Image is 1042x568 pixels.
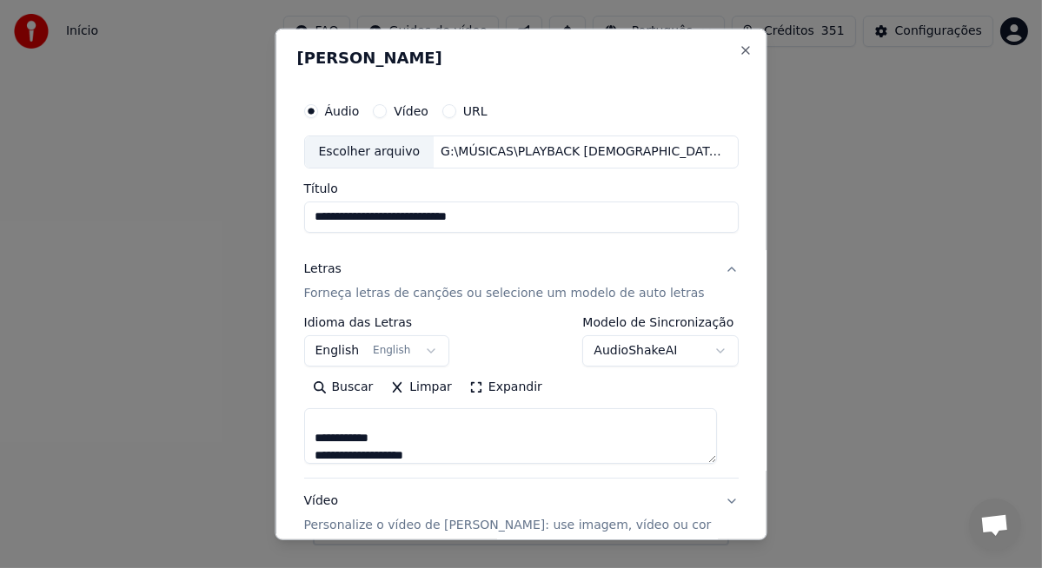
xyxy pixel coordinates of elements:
button: Limpar [382,373,461,401]
button: Buscar [303,373,382,401]
label: Vídeo [394,105,428,117]
p: Personalize o vídeo de [PERSON_NAME]: use imagem, vídeo ou cor [303,517,711,534]
h2: [PERSON_NAME] [296,50,746,66]
button: Expandir [460,373,550,401]
label: URL [462,105,487,117]
label: Idioma das Letras [303,316,449,328]
div: Escolher arquivo [304,136,434,168]
div: Letras [303,261,341,278]
label: Áudio [324,105,359,117]
label: Título [303,182,739,195]
p: Forneça letras de canções ou selecione um modelo de auto letras [303,285,704,302]
label: Modelo de Sincronização [582,316,739,328]
button: LetrasForneça letras de canções ou selecione um modelo de auto letras [303,247,739,316]
button: VídeoPersonalize o vídeo de [PERSON_NAME]: use imagem, vídeo ou cor [303,479,739,548]
div: Vídeo [303,492,711,534]
div: LetrasForneça letras de canções ou selecione um modelo de auto letras [303,316,739,478]
div: G:\MÚSICAS\PLAYBACK [DEMOGRAPHIC_DATA]\[PERSON_NAME] - Doce É Sentir.mp3 [434,143,729,161]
